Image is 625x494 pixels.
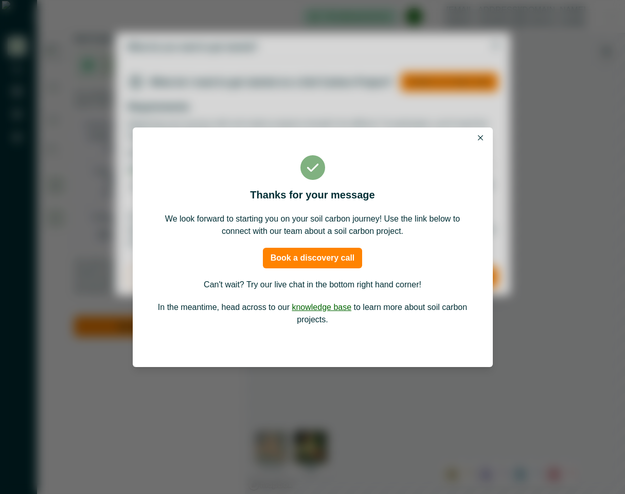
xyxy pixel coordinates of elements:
p: Can't wait? Try our live chat in the bottom right hand corner! [155,279,470,291]
p: We look forward to starting you on your soil carbon journey! Use the link below to connect with o... [155,213,470,237]
p: In the meantime, head across to our to learn more about soil carbon projects. [155,301,470,326]
a: knowledge base [292,303,351,312]
p: Thanks for your message [155,187,470,203]
button: Book a discovery call [263,248,363,268]
button: Close [474,132,487,144]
